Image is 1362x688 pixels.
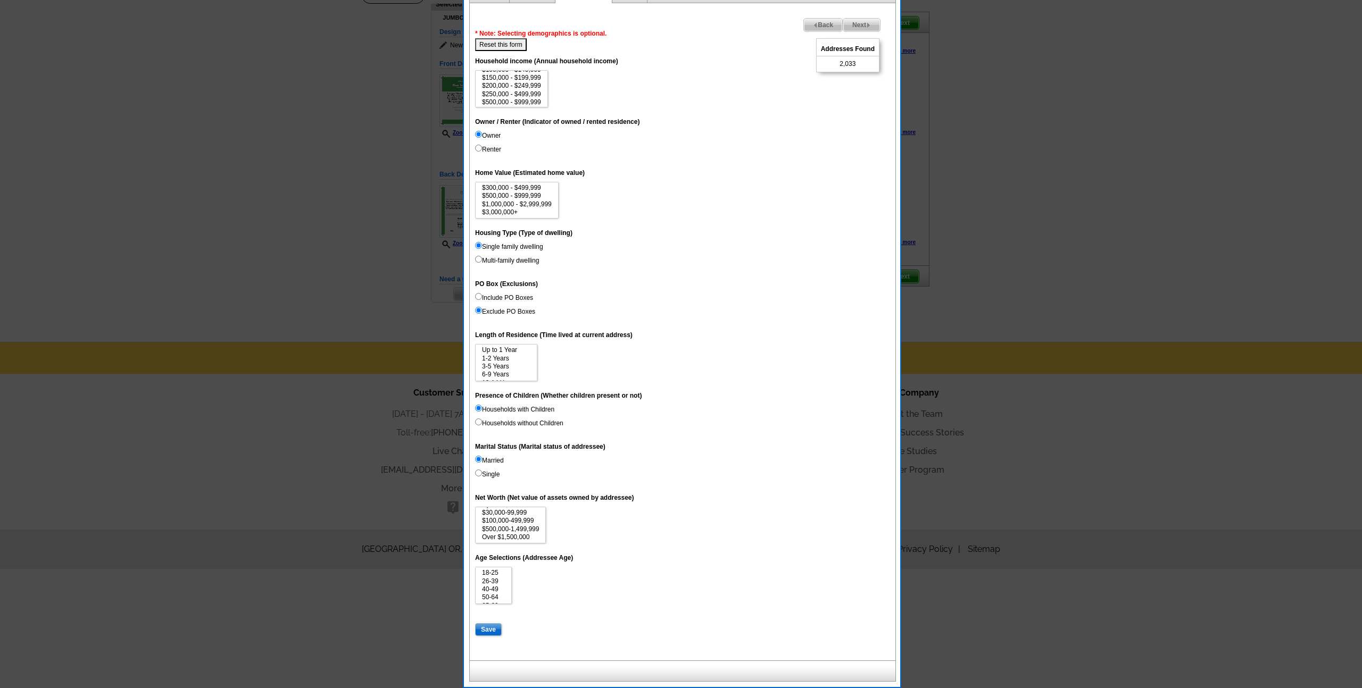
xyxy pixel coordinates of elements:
[475,56,618,66] label: Household income (Annual household income)
[475,469,500,479] label: Single
[475,168,585,178] label: Home Value (Estimated home value)
[475,405,554,414] label: Households with Children
[475,442,605,451] label: Marital Status (Marital status of addressee)
[481,107,542,115] option: $1,000,000+
[475,38,527,51] button: Reset this form
[481,379,531,387] option: 10-14 Years
[481,569,506,577] option: 18-25
[481,192,553,200] option: $500,000 - $999,999
[481,184,553,192] option: $300,000 - $499,999
[481,200,553,208] option: $1,000,000 - $2,999,999
[475,117,640,127] label: Owner / Renter (Indicator of owned / rented residence)
[475,293,482,300] input: Include PO Boxes
[475,456,482,463] input: Married
[813,23,818,28] img: button-prev-arrow-gray.png
[481,525,540,533] option: $500,000-1,499,999
[481,98,542,106] option: $500,000 - $999,999
[475,418,563,428] label: Households without Children
[475,145,482,152] input: Renter
[475,469,482,476] input: Single
[475,456,504,465] label: Married
[475,131,482,138] input: Owner
[481,602,506,610] option: 65-69
[481,577,506,585] option: 26-39
[866,23,871,28] img: button-next-arrow-gray.png
[475,493,634,502] label: Net Worth (Net value of assets owned by addressee)
[481,208,553,216] option: $3,000,000+
[475,391,642,400] label: Presence of Children (Whether children present or not)
[481,355,531,363] option: 1-2 Years
[475,279,538,289] label: PO Box (Exclusions)
[475,131,501,140] label: Owner
[481,371,531,379] option: 6-9 Years
[475,145,501,154] label: Renter
[481,533,540,541] option: Over $1,500,000
[475,256,482,263] input: Multi-family dwelling
[475,293,533,303] label: Include PO Boxes
[475,242,482,249] input: Single family dwelling
[481,74,542,82] option: $150,000 - $199,999
[817,42,879,56] span: Addresses Found
[481,509,540,517] option: $30,000-99,999
[843,18,881,32] a: Next
[803,18,843,32] a: Back
[1149,441,1362,688] iframe: LiveChat chat widget
[481,363,531,371] option: 3-5 Years
[475,330,633,340] label: Length of Residence (Time lived at current address)
[475,256,539,265] label: Multi-family dwelling
[475,418,482,425] input: Households without Children
[475,623,502,636] input: Save
[475,405,482,412] input: Households with Children
[481,90,542,98] option: $250,000 - $499,999
[840,59,856,69] span: 2,033
[843,19,880,31] span: Next
[481,82,542,90] option: $200,000 - $249,999
[475,30,607,37] span: * Note: Selecting demographics is optional.
[481,517,540,525] option: $100,000-499,999
[475,307,482,314] input: Exclude PO Boxes
[475,553,573,563] label: Age Selections (Addressee Age)
[481,585,506,593] option: 40-49
[475,307,535,316] label: Exclude PO Boxes
[804,19,842,31] span: Back
[475,242,543,251] label: Single family dwelling
[475,228,572,238] label: Housing Type (Type of dwelling)
[481,346,531,354] option: Up to 1 Year
[481,593,506,601] option: 50-64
